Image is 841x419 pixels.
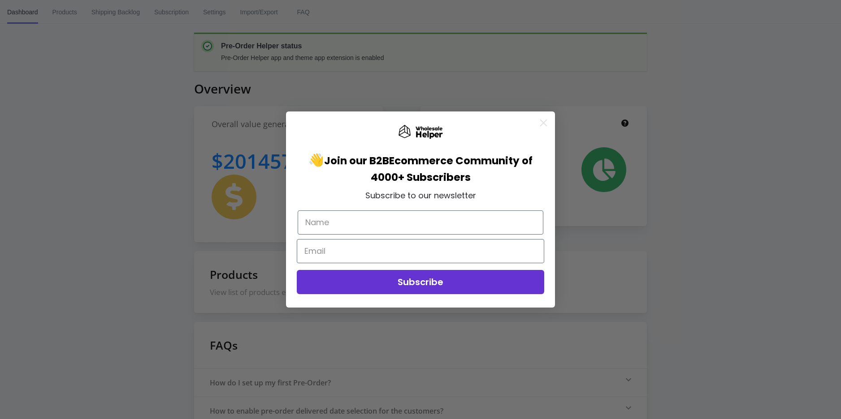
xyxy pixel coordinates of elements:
[308,151,389,169] span: 👋
[365,190,476,201] span: Subscribe to our newsletter
[536,115,551,131] button: Close dialog
[297,239,544,263] input: Email
[298,210,543,235] input: Name
[297,270,544,294] button: Subscribe
[324,154,389,168] span: Join our B2B
[371,154,533,184] span: Ecommerce Community of 4000+ Subscribers
[398,125,443,139] img: Wholesale Helper Logo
